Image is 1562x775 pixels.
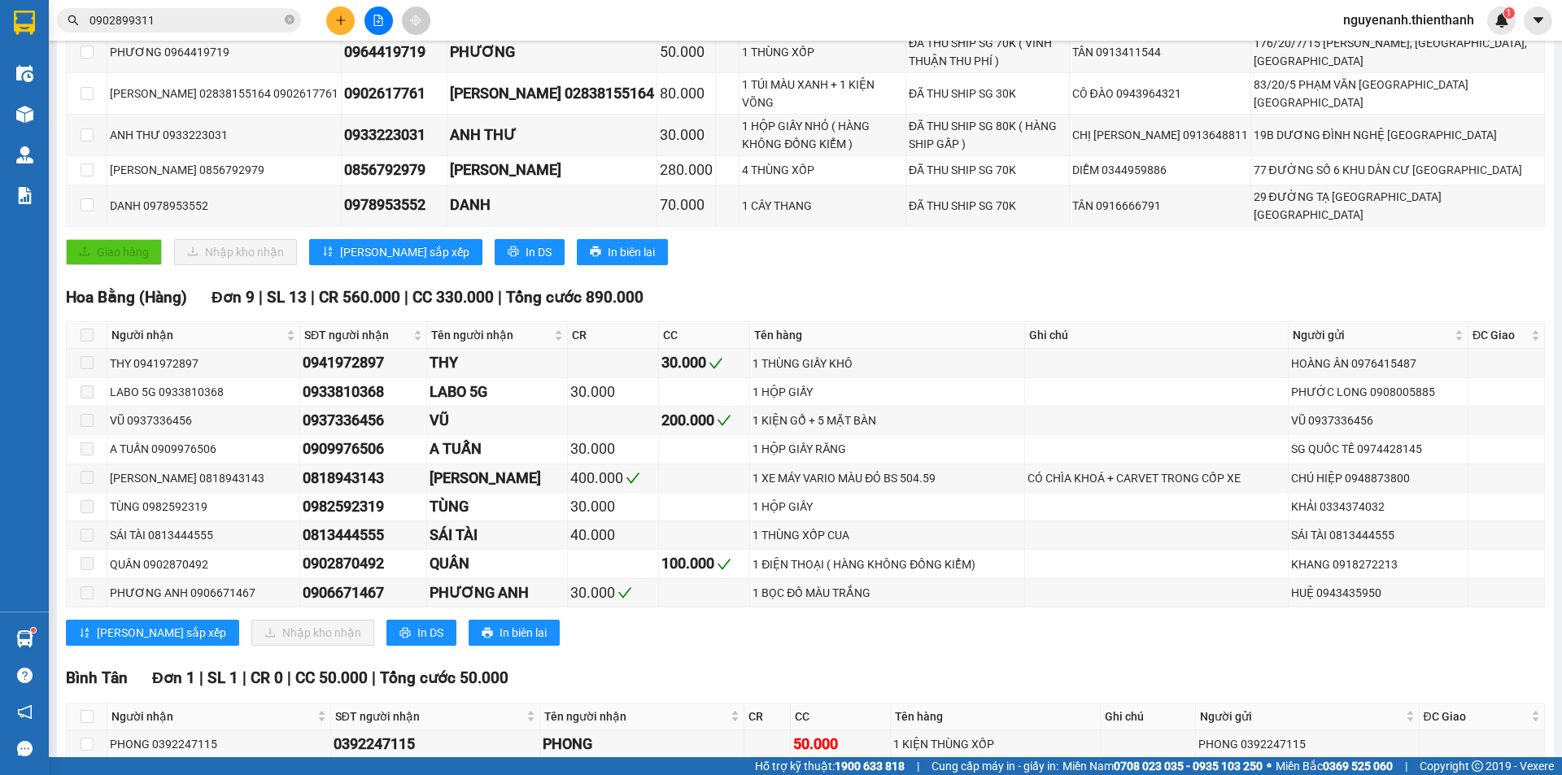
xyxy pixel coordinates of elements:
[322,246,334,259] span: sort-ascending
[364,7,393,35] button: file-add
[427,550,568,578] td: QUÂN
[16,630,33,647] img: warehouse-icon
[110,411,297,429] div: VŨ 0937336456
[753,526,1022,544] div: 1 THÙNG XỐP CUA
[199,668,203,687] span: |
[344,41,444,63] div: 0964419719
[110,469,297,487] div: [PERSON_NAME] 0818943143
[1291,584,1465,602] div: HUỆ 0943435950
[742,76,903,111] div: 1 TÚI MÀU XANH + 1 KIỆN VÕNG
[753,411,1022,429] div: 1 KIỆN GỔ + 5 MẶT BÀN
[110,555,297,573] div: QUÂN 0902870492
[570,495,656,518] div: 30.000
[1025,322,1288,349] th: Ghi chú
[482,627,493,640] span: printer
[909,197,1067,215] div: ĐÃ THU SHIP SG 70K
[1506,7,1512,19] span: 1
[498,288,502,307] span: |
[342,73,447,115] td: 0902617761
[342,115,447,156] td: 0933223031
[303,467,424,490] div: 0818943143
[1254,161,1542,179] div: 77 ĐƯỜNG SỐ 6 KHU DÂN CƯ [GEOGRAPHIC_DATA]
[917,757,919,775] span: |
[909,117,1067,153] div: ĐÃ THU SHIP SG 80K ( HÀNG SHIP GẤP )
[212,288,255,307] span: Đơn 9
[66,668,128,687] span: Bình Tân
[544,708,727,725] span: Tên người nhận
[427,493,568,521] td: TÙNG
[427,378,568,407] td: LABO 5G
[1062,757,1263,775] span: Miền Nam
[450,124,654,146] div: ANH THƯ
[16,106,33,123] img: warehouse-icon
[207,668,238,687] span: SL 1
[570,581,656,604] div: 30.000
[526,243,552,261] span: In DS
[1291,355,1465,372] div: HOÀNG ÂN 0976415487
[447,73,657,115] td: NGỌC KIM 02838155164
[660,194,713,216] div: 70.000
[430,495,565,518] div: TÙNG
[1291,555,1465,573] div: KHANG 0918272213
[753,584,1022,602] div: 1 BỌC ĐỒ MÀU TRẮNG
[753,469,1022,487] div: 1 XE MÁY VARIO MÀU ĐỎ BS 504.59
[380,668,508,687] span: Tổng cước 50.000
[110,526,297,544] div: SÁI TÀI 0813444555
[303,495,424,518] div: 0982592319
[251,668,283,687] span: CR 0
[1291,469,1465,487] div: CHÚ HIỆP 0948873800
[661,552,747,575] div: 100.000
[577,239,668,265] button: printerIn biên lai
[16,146,33,163] img: warehouse-icon
[285,13,295,28] span: close-circle
[152,668,195,687] span: Đơn 1
[469,620,560,646] button: printerIn biên lai
[450,82,654,105] div: [PERSON_NAME] 02838155164
[340,243,469,261] span: [PERSON_NAME] sắp xếp
[66,620,239,646] button: sort-ascending[PERSON_NAME] sắp xếp
[661,351,747,374] div: 30.000
[447,185,657,227] td: DANH
[319,288,400,307] span: CR 560.000
[300,550,427,578] td: 0902870492
[303,581,424,604] div: 0906671467
[410,15,421,26] span: aim
[14,11,35,35] img: logo-vxr
[259,288,263,307] span: |
[402,7,430,35] button: aim
[287,668,291,687] span: |
[791,703,891,730] th: CC
[753,498,1022,516] div: 1 HỘP GIẤY
[331,730,540,759] td: 0392247115
[300,407,427,435] td: 0937336456
[1198,735,1416,753] div: PHONG 0392247115
[427,407,568,435] td: VŨ
[430,381,565,403] div: LABO 5G
[335,15,347,26] span: plus
[1494,13,1509,28] img: icon-new-feature
[1072,85,1248,102] div: CÔ ĐÀO 0943964321
[1503,7,1515,19] sup: 1
[303,552,424,575] div: 0902870492
[893,735,1098,753] div: 1 KIỆN THÙNG XỐP
[342,32,447,73] td: 0964419719
[304,326,410,344] span: SĐT người nhận
[1405,757,1407,775] span: |
[404,288,408,307] span: |
[1072,43,1248,61] div: TÂN 0913411544
[568,322,659,349] th: CR
[909,85,1067,102] div: ĐÃ THU SHIP SG 30K
[267,288,307,307] span: SL 13
[344,194,444,216] div: 0978953552
[110,43,338,61] div: PHƯƠNG 0964419719
[110,498,297,516] div: TÙNG 0982592319
[110,161,338,179] div: [PERSON_NAME] 0856792979
[372,668,376,687] span: |
[660,159,713,181] div: 280.000
[430,438,565,460] div: A TUẤN
[174,239,297,265] button: downloadNhập kho nhận
[508,246,519,259] span: printer
[1291,440,1465,458] div: SG QUỐC TẾ 0974428145
[717,557,731,572] span: check
[909,161,1067,179] div: ĐÃ THU SHIP SG 70K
